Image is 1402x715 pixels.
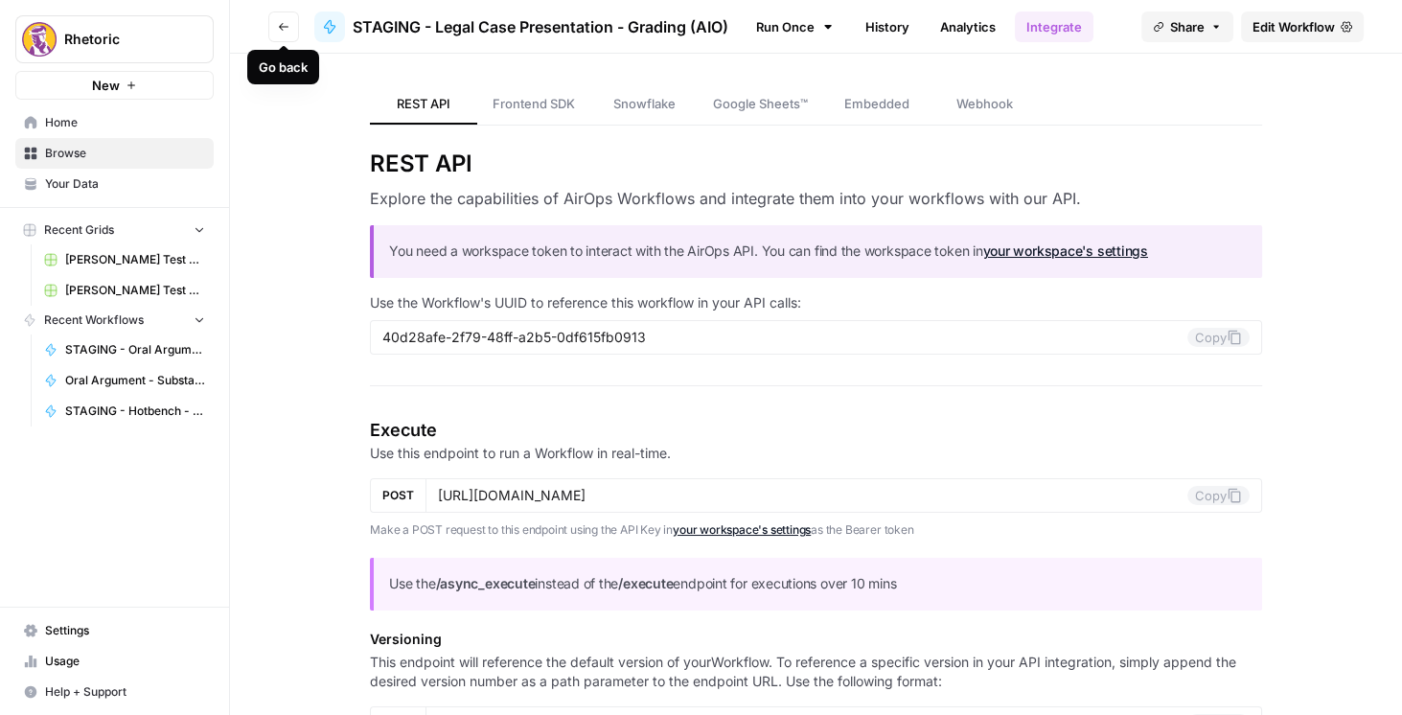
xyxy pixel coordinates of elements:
span: [PERSON_NAME] Test Workflow - Copilot Example Grid [65,251,205,268]
span: Help + Support [45,683,205,701]
p: You need a workspace token to interact with the AirOps API. You can find the workspace token in [389,241,1247,263]
span: Usage [45,653,205,670]
button: New [15,71,214,100]
a: REST API [370,84,477,125]
a: Usage [15,646,214,677]
a: STAGING - Hotbench - Grading [35,396,214,427]
span: Embedded [844,94,909,113]
span: [PERSON_NAME] Test Workflow - SERP Overview Grid [65,282,205,299]
a: History [854,12,921,42]
a: Your Data [15,169,214,199]
a: Run Once [744,11,846,43]
span: Browse [45,145,205,162]
a: your workspace's settings [673,522,811,537]
img: Rhetoric Logo [22,22,57,57]
a: Oral Argument - Substance Grading (AIO) [35,365,214,396]
span: Google Sheets™ [713,94,808,113]
a: STAGING - Oral Argument - Substance Grading (AIO) [35,334,214,365]
button: Share [1141,12,1233,42]
span: REST API [397,94,450,113]
h2: REST API [370,149,1262,179]
a: Integrate [1015,12,1093,42]
span: Share [1170,17,1205,36]
h3: Explore the capabilities of AirOps Workflows and integrate them into your workflows with our API. [370,187,1262,210]
p: Make a POST request to this endpoint using the API Key in as the Bearer token [370,520,1262,540]
a: Frontend SDK [477,84,590,125]
p: Use the instead of the endpoint for executions over 10 mins [389,573,1247,595]
span: Recent Workflows [44,311,144,329]
a: [PERSON_NAME] Test Workflow - SERP Overview Grid [35,275,214,306]
span: Settings [45,622,205,639]
h5: Versioning [370,630,1262,649]
button: Workspace: Rhetoric [15,15,214,63]
button: Copy [1187,486,1250,505]
span: Recent Grids [44,221,114,239]
strong: /execute [618,575,673,591]
span: Frontend SDK [493,94,575,113]
span: Oral Argument - Substance Grading (AIO) [65,372,205,389]
span: POST [382,487,414,504]
a: Analytics [929,12,1007,42]
span: Edit Workflow [1253,17,1335,36]
h4: Execute [370,417,1262,444]
span: Home [45,114,205,131]
span: Rhetoric [64,30,180,49]
a: Snowflake [590,84,698,125]
p: This endpoint will reference the default version of your Workflow . To reference a specific versi... [370,653,1262,691]
a: Embedded [823,84,931,125]
span: STAGING - Legal Case Presentation - Grading (AIO) [353,15,728,38]
a: Settings [15,615,214,646]
a: Home [15,107,214,138]
a: [PERSON_NAME] Test Workflow - Copilot Example Grid [35,244,214,275]
span: Snowflake [613,94,676,113]
a: Google Sheets™ [698,84,823,125]
span: New [92,76,120,95]
a: STAGING - Legal Case Presentation - Grading (AIO) [314,12,728,42]
span: Your Data [45,175,205,193]
a: your workspace's settings [983,242,1148,259]
p: Use this endpoint to run a Workflow in real-time. [370,444,1262,463]
button: Recent Workflows [15,306,214,334]
a: Browse [15,138,214,169]
p: Use the Workflow's UUID to reference this workflow in your API calls: [370,293,1262,312]
button: Copy [1187,328,1250,347]
strong: /async_execute [436,575,536,591]
span: Webhook [956,94,1013,113]
button: Recent Grids [15,216,214,244]
a: Edit Workflow [1241,12,1364,42]
a: Webhook [931,84,1038,125]
span: STAGING - Oral Argument - Substance Grading (AIO) [65,341,205,358]
button: Help + Support [15,677,214,707]
span: STAGING - Hotbench - Grading [65,403,205,420]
